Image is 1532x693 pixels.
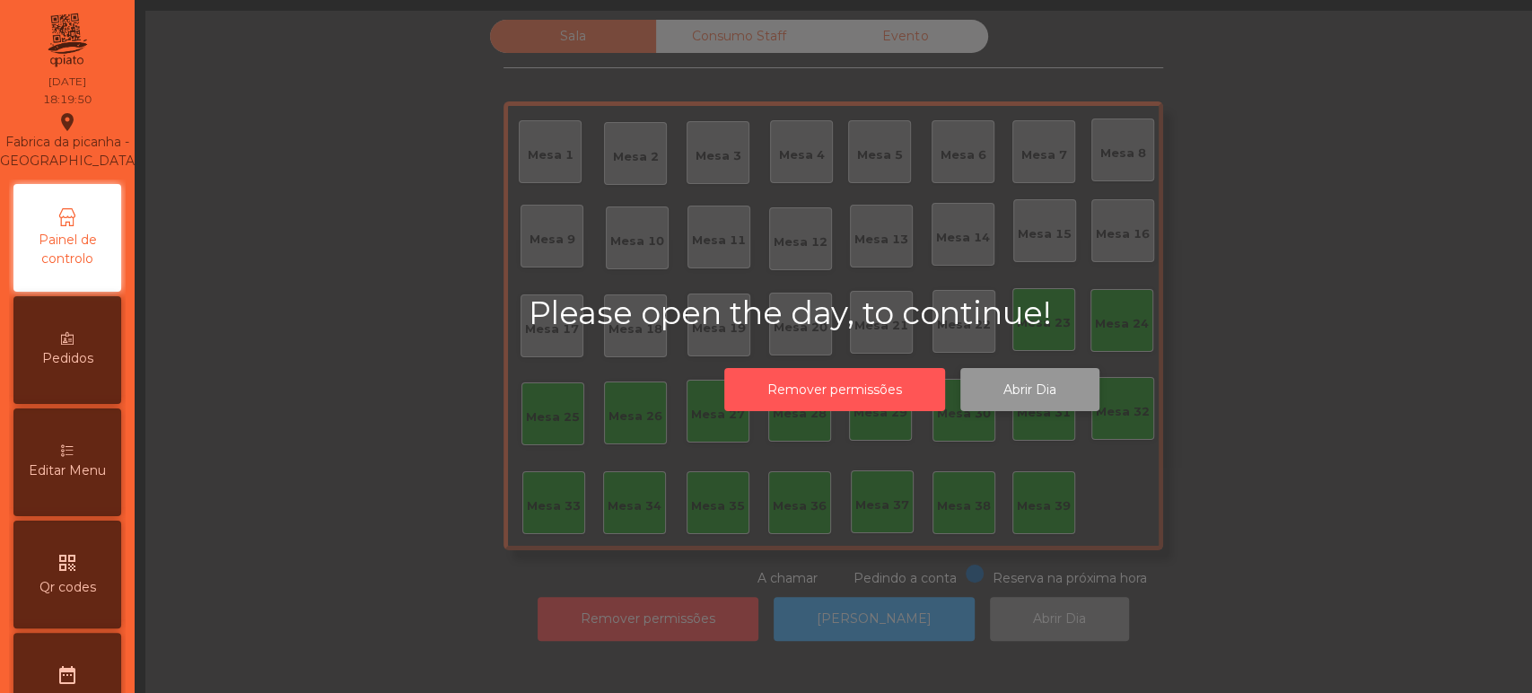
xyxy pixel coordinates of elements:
span: Editar Menu [29,461,106,480]
span: Painel de controlo [18,231,117,268]
div: [DATE] [48,74,86,90]
img: qpiato [45,9,89,72]
h2: Please open the day, to continue! [529,294,1295,332]
button: Remover permissões [724,368,945,412]
button: Abrir Dia [960,368,1099,412]
i: date_range [57,664,78,686]
div: 18:19:50 [43,92,92,108]
i: qr_code [57,552,78,574]
i: location_on [57,111,78,133]
span: Pedidos [42,349,93,368]
span: Qr codes [39,578,96,597]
